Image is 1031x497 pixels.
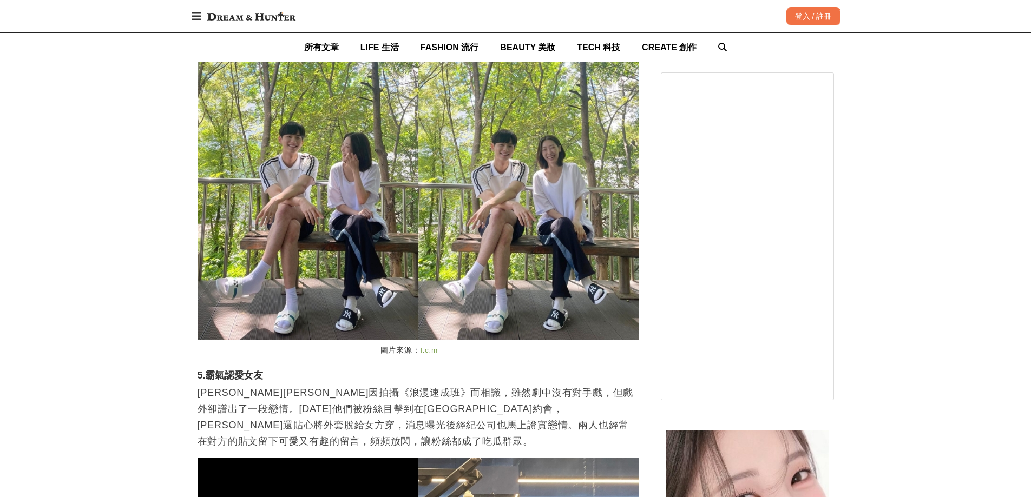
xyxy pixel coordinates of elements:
[577,43,620,52] span: TECH 科技
[642,33,697,62] a: CREATE 創作
[198,385,639,449] p: [PERSON_NAME][PERSON_NAME]因拍攝《浪漫速成班》而相識，雖然劇中沒有對手戲，但戲外卻譜出了一段戀情。[DATE]他們被粉絲目擊到在[GEOGRAPHIC_DATA]約會，...
[304,33,339,62] a: 所有文章
[421,43,479,52] span: FASHION 流行
[198,340,639,361] figcaption: 圖片來源：
[360,43,399,52] span: LIFE 生活
[786,7,840,25] div: 登入 / 註冊
[642,43,697,52] span: CREATE 創作
[500,33,555,62] a: BEAUTY 美妝
[421,33,479,62] a: FASHION 流行
[202,6,301,26] img: Dream & Hunter
[500,43,555,52] span: BEAUTY 美妝
[421,346,456,354] a: l.c.m____
[198,42,639,340] img: Netflix《暴君的廚師》６點認識李彩玟，小宋江！張員瑛的「螢幕情侶」！加碼《暴君的廚師》４個幕後小故事
[304,43,339,52] span: 所有文章
[360,33,399,62] a: LIFE 生活
[577,33,620,62] a: TECH 科技
[198,370,264,381] strong: 5.霸氣認愛女友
